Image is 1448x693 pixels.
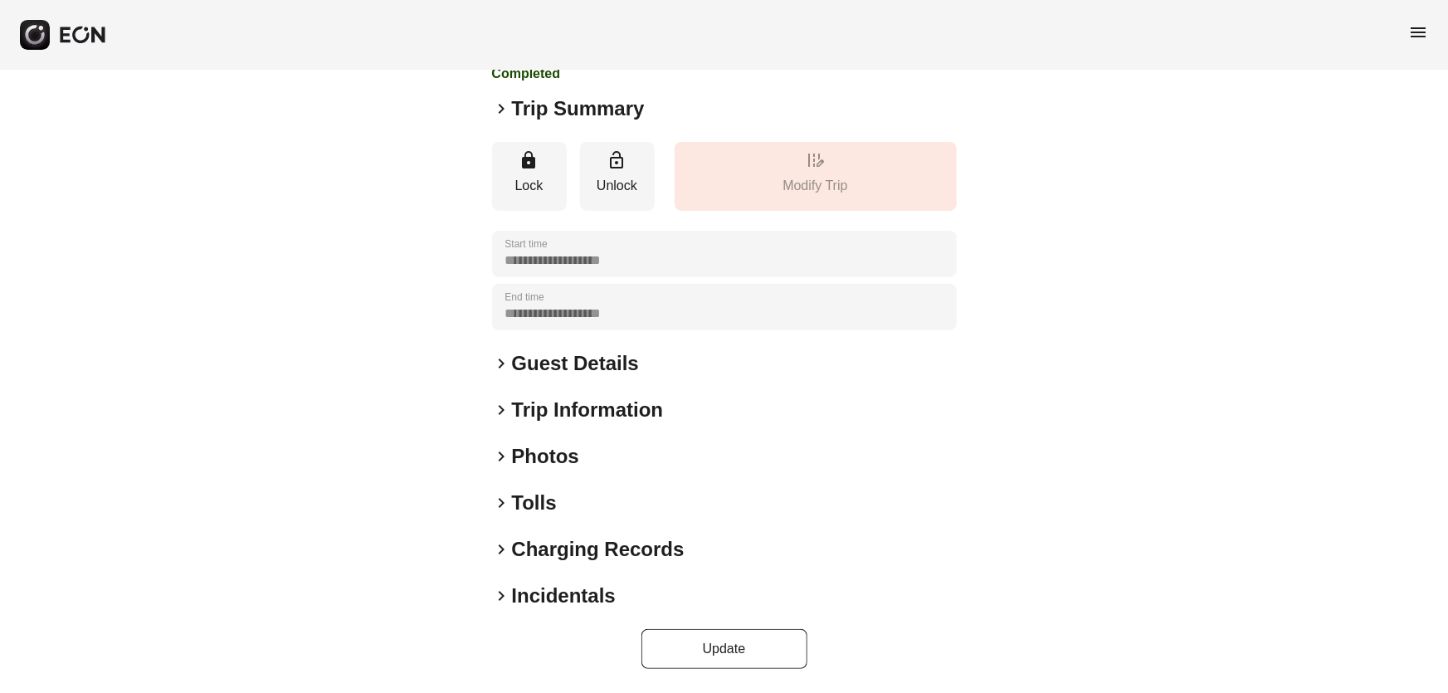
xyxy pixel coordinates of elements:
[512,350,639,377] h2: Guest Details
[512,443,579,470] h2: Photos
[607,150,627,170] span: lock_open
[641,629,807,669] button: Update
[512,490,557,516] h2: Tolls
[492,400,512,420] span: keyboard_arrow_right
[512,583,616,609] h2: Incidentals
[512,95,645,122] h2: Trip Summary
[500,176,558,196] p: Lock
[492,493,512,513] span: keyboard_arrow_right
[492,539,512,559] span: keyboard_arrow_right
[580,142,655,211] button: Unlock
[512,397,664,423] h2: Trip Information
[1408,22,1428,42] span: menu
[492,586,512,606] span: keyboard_arrow_right
[492,354,512,373] span: keyboard_arrow_right
[492,447,512,466] span: keyboard_arrow_right
[492,64,780,84] h3: Completed
[512,536,685,563] h2: Charging Records
[519,150,539,170] span: lock
[588,176,646,196] p: Unlock
[492,99,512,119] span: keyboard_arrow_right
[492,142,567,211] button: Lock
